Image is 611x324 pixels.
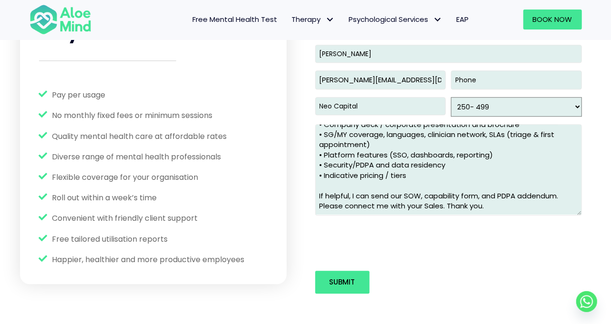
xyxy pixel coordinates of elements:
span: Roll out within a week’s time [52,192,157,203]
span: Why work with us [39,20,194,45]
span: Diverse range of mental health professionals [52,151,221,162]
span: Pay per usage [52,89,106,100]
a: Book Now [523,10,582,29]
span: Psychological Services [349,14,442,24]
a: Free Mental Health Test [186,10,285,29]
span: Convenient with friendly client support [52,213,198,224]
span: Free tailored utilisation reports [52,234,168,245]
span: Therapy [292,14,335,24]
span: Psychological Services: submenu [431,13,445,27]
input: Name [315,45,582,63]
iframe: reCAPTCHA [315,223,460,260]
span: No monthly fixed fees or minimum sessions [52,110,213,121]
input: Phone [451,70,581,89]
span: Happier, healthier and more productive employees [52,254,245,265]
a: EAP [450,10,476,29]
img: Aloe mind Logo [30,4,91,35]
a: TherapyTherapy: submenu [285,10,342,29]
input: Submit [315,271,370,294]
input: Company name [315,97,446,115]
a: Whatsapp [576,291,597,312]
span: EAP [457,14,469,24]
span: Therapy: submenu [323,13,337,27]
nav: Menu [104,10,476,29]
span: Book Now [533,14,572,24]
span: Free Mental Health Test [193,14,278,24]
a: Psychological ServicesPsychological Services: submenu [342,10,450,29]
span: Flexible coverage for your organisation [52,172,199,183]
input: Email [315,70,446,89]
span: Quality mental health care at affordable rates [52,131,227,142]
